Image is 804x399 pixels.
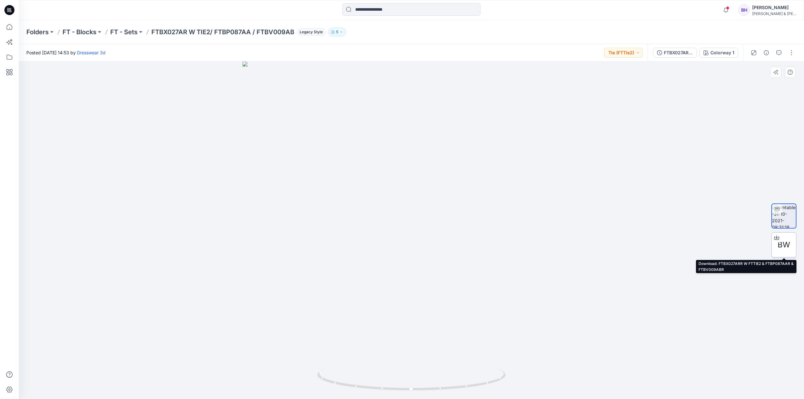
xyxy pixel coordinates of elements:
span: Posted [DATE] 14:53 by [26,49,106,56]
a: FT - Sets [110,28,138,36]
span: BW [778,239,790,251]
div: [PERSON_NAME] & [PERSON_NAME] [752,11,796,16]
button: FTBX027AR W TIE2/ FTBP087AA / FTBV009AB [653,48,697,58]
span: Legacy Style [297,28,326,36]
div: [PERSON_NAME] [752,4,796,11]
p: FTBX027AR W TIE2/ FTBP087AA / FTBV009AB [151,28,294,36]
a: FT - Blocks [62,28,96,36]
button: Colorway 1 [699,48,738,58]
a: Dresswear 3d [77,50,106,55]
p: 5 [336,29,338,35]
img: turntable-31-10-2021-09:31:18 [772,204,796,228]
button: Details [761,48,771,58]
div: FTBX027AR W TIE2/ FTBP087AA / FTBV009AB [664,49,693,56]
button: 5 [328,28,346,36]
a: Folders [26,28,49,36]
div: BH [738,4,750,16]
div: Colorway 1 [710,49,734,56]
button: Legacy Style [294,28,326,36]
